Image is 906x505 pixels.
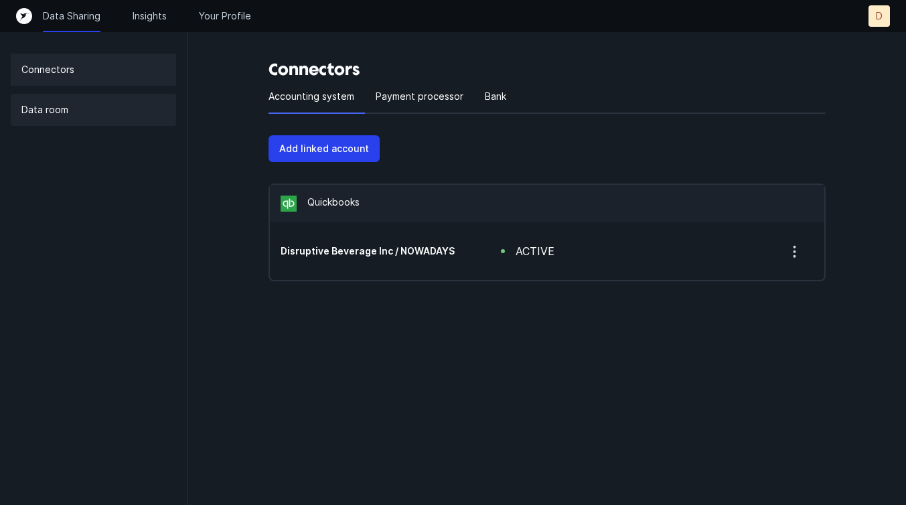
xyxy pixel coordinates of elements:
a: Data Sharing [43,9,100,23]
p: D [876,9,883,23]
p: Data room [21,102,68,118]
h5: Disruptive Beverage Inc / NOWADAYS [281,244,458,258]
p: Add linked account [279,141,369,157]
a: Insights [133,9,167,23]
a: Connectors [11,54,176,86]
div: active [516,243,554,259]
button: D [869,5,890,27]
p: Accounting system [269,88,354,104]
p: Quickbooks [307,196,360,212]
h3: Connectors [269,59,826,80]
p: Payment processor [376,88,463,104]
p: Bank [485,88,506,104]
button: Add linked account [269,135,380,162]
a: Your Profile [199,9,251,23]
div: account ending [281,244,458,258]
p: Connectors [21,62,74,78]
a: Data room [11,94,176,126]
